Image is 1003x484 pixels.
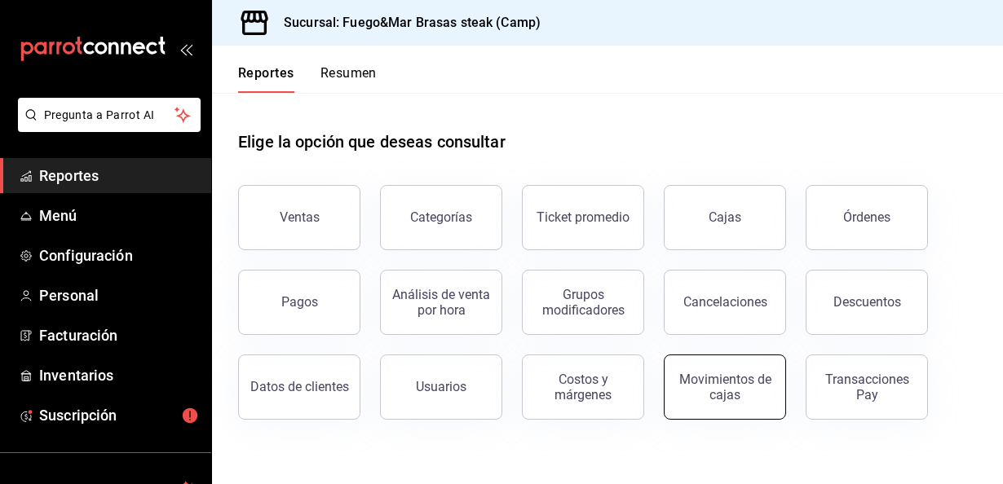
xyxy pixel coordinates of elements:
[380,185,502,250] button: Categorías
[664,185,786,250] a: Cajas
[537,209,630,225] div: Ticket promedio
[683,294,767,310] div: Cancelaciones
[280,209,320,225] div: Ventas
[709,208,742,227] div: Cajas
[179,42,192,55] button: open_drawer_menu
[238,354,360,420] button: Datos de clientes
[532,287,634,318] div: Grupos modificadores
[39,205,198,227] span: Menú
[18,98,201,132] button: Pregunta a Parrot AI
[320,65,377,93] button: Resumen
[522,354,644,420] button: Costos y márgenes
[522,185,644,250] button: Ticket promedio
[39,244,198,266] span: Configuración
[39,284,198,306] span: Personal
[44,107,175,124] span: Pregunta a Parrot AI
[238,270,360,335] button: Pagos
[380,354,502,420] button: Usuarios
[271,13,541,33] h3: Sucursal: Fuego&Mar Brasas steak (Camp)
[11,118,201,135] a: Pregunta a Parrot AI
[39,364,198,386] span: Inventarios
[806,354,928,420] button: Transacciones Pay
[39,165,198,187] span: Reportes
[416,379,466,394] div: Usuarios
[806,270,928,335] button: Descuentos
[806,185,928,250] button: Órdenes
[238,65,377,93] div: navigation tabs
[250,379,349,394] div: Datos de clientes
[532,372,634,403] div: Costos y márgenes
[238,65,294,93] button: Reportes
[391,287,492,318] div: Análisis de venta por hora
[522,270,644,335] button: Grupos modificadores
[833,294,901,310] div: Descuentos
[39,404,198,426] span: Suscripción
[39,324,198,346] span: Facturación
[843,209,890,225] div: Órdenes
[664,354,786,420] button: Movimientos de cajas
[238,130,506,154] h1: Elige la opción que deseas consultar
[410,209,472,225] div: Categorías
[816,372,917,403] div: Transacciones Pay
[380,270,502,335] button: Análisis de venta por hora
[674,372,775,403] div: Movimientos de cajas
[664,270,786,335] button: Cancelaciones
[238,185,360,250] button: Ventas
[281,294,318,310] div: Pagos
